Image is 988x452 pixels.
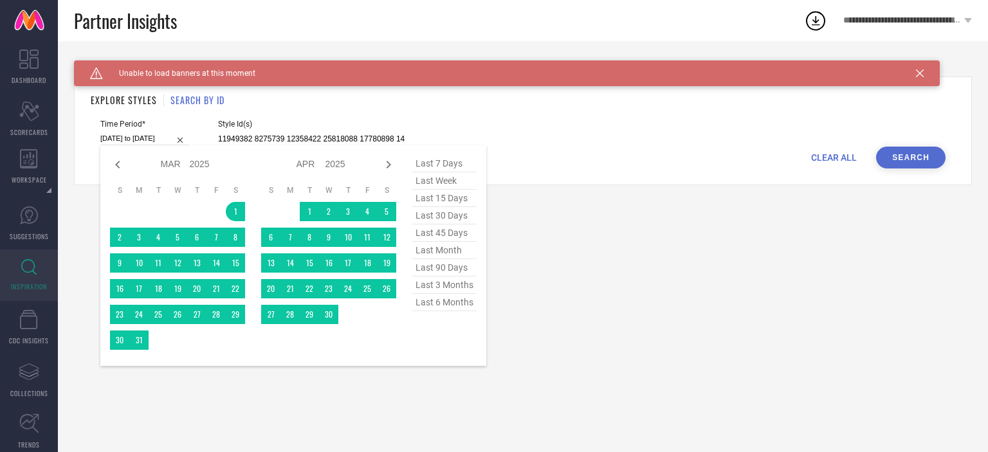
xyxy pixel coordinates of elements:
th: Sunday [261,185,280,195]
span: Partner Insights [74,8,177,34]
td: Fri Mar 14 2025 [206,253,226,273]
td: Sat Mar 15 2025 [226,253,245,273]
td: Tue Apr 08 2025 [300,228,319,247]
td: Fri Mar 07 2025 [206,228,226,247]
td: Tue Apr 22 2025 [300,279,319,298]
td: Sat Mar 01 2025 [226,202,245,221]
td: Mon Apr 21 2025 [280,279,300,298]
td: Thu Apr 10 2025 [338,228,358,247]
td: Thu Apr 17 2025 [338,253,358,273]
td: Mon Mar 17 2025 [129,279,149,298]
td: Fri Apr 25 2025 [358,279,377,298]
td: Sun Mar 30 2025 [110,330,129,350]
td: Mon Mar 03 2025 [129,228,149,247]
td: Sat Apr 12 2025 [377,228,396,247]
th: Wednesday [319,185,338,195]
td: Wed Mar 05 2025 [168,228,187,247]
span: Time Period* [100,120,189,129]
td: Fri Apr 04 2025 [358,202,377,221]
td: Sun Mar 09 2025 [110,253,129,273]
td: Wed Mar 19 2025 [168,279,187,298]
th: Monday [280,185,300,195]
span: last 15 days [412,190,477,207]
span: WORKSPACE [12,175,47,185]
button: Search [876,147,946,168]
td: Wed Apr 30 2025 [319,305,338,324]
td: Wed Apr 23 2025 [319,279,338,298]
td: Fri Apr 11 2025 [358,228,377,247]
td: Wed Mar 12 2025 [168,253,187,273]
td: Wed Mar 26 2025 [168,305,187,324]
span: last week [412,172,477,190]
td: Sat Mar 08 2025 [226,228,245,247]
th: Saturday [377,185,396,195]
td: Mon Mar 10 2025 [129,253,149,273]
td: Tue Mar 11 2025 [149,253,168,273]
h1: SEARCH BY ID [170,93,224,107]
td: Fri Mar 21 2025 [206,279,226,298]
td: Sat Apr 19 2025 [377,253,396,273]
div: Previous month [110,157,125,172]
td: Sun Apr 20 2025 [261,279,280,298]
th: Friday [358,185,377,195]
td: Sat Mar 29 2025 [226,305,245,324]
td: Fri Apr 18 2025 [358,253,377,273]
th: Sunday [110,185,129,195]
span: last 90 days [412,259,477,276]
h1: EXPLORE STYLES [91,93,157,107]
th: Thursday [338,185,358,195]
td: Wed Apr 09 2025 [319,228,338,247]
th: Saturday [226,185,245,195]
td: Wed Apr 16 2025 [319,253,338,273]
td: Sun Apr 06 2025 [261,228,280,247]
div: Back TO Dashboard [74,60,972,70]
td: Tue Apr 01 2025 [300,202,319,221]
input: Select time period [100,132,189,145]
td: Thu Apr 24 2025 [338,279,358,298]
td: Sun Mar 23 2025 [110,305,129,324]
td: Tue Apr 29 2025 [300,305,319,324]
span: CLEAR ALL [811,152,857,163]
td: Thu Mar 13 2025 [187,253,206,273]
td: Mon Apr 28 2025 [280,305,300,324]
td: Tue Mar 18 2025 [149,279,168,298]
span: SUGGESTIONS [10,231,49,241]
td: Sat Apr 05 2025 [377,202,396,221]
td: Thu Mar 06 2025 [187,228,206,247]
td: Mon Mar 24 2025 [129,305,149,324]
span: SCORECARDS [10,127,48,137]
th: Tuesday [149,185,168,195]
input: Enter comma separated style ids e.g. 12345, 67890 [218,132,405,147]
td: Mon Apr 14 2025 [280,253,300,273]
td: Tue Apr 15 2025 [300,253,319,273]
td: Thu Mar 27 2025 [187,305,206,324]
td: Sat Apr 26 2025 [377,279,396,298]
span: TRENDS [18,440,40,449]
th: Thursday [187,185,206,195]
div: Next month [381,157,396,172]
td: Tue Mar 04 2025 [149,228,168,247]
span: Style Id(s) [218,120,405,129]
th: Tuesday [300,185,319,195]
td: Thu Mar 20 2025 [187,279,206,298]
span: last month [412,242,477,259]
td: Wed Apr 02 2025 [319,202,338,221]
span: COLLECTIONS [10,388,48,398]
td: Mon Mar 31 2025 [129,330,149,350]
td: Thu Apr 03 2025 [338,202,358,221]
td: Fri Mar 28 2025 [206,305,226,324]
td: Sat Mar 22 2025 [226,279,245,298]
td: Sun Apr 13 2025 [261,253,280,273]
span: Unable to load banners at this moment [103,69,255,78]
th: Wednesday [168,185,187,195]
span: last 30 days [412,207,477,224]
span: last 45 days [412,224,477,242]
th: Monday [129,185,149,195]
td: Mon Apr 07 2025 [280,228,300,247]
span: last 6 months [412,294,477,311]
div: Open download list [804,9,827,32]
td: Sun Mar 16 2025 [110,279,129,298]
span: last 7 days [412,155,477,172]
span: DASHBOARD [12,75,46,85]
span: last 3 months [412,276,477,294]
